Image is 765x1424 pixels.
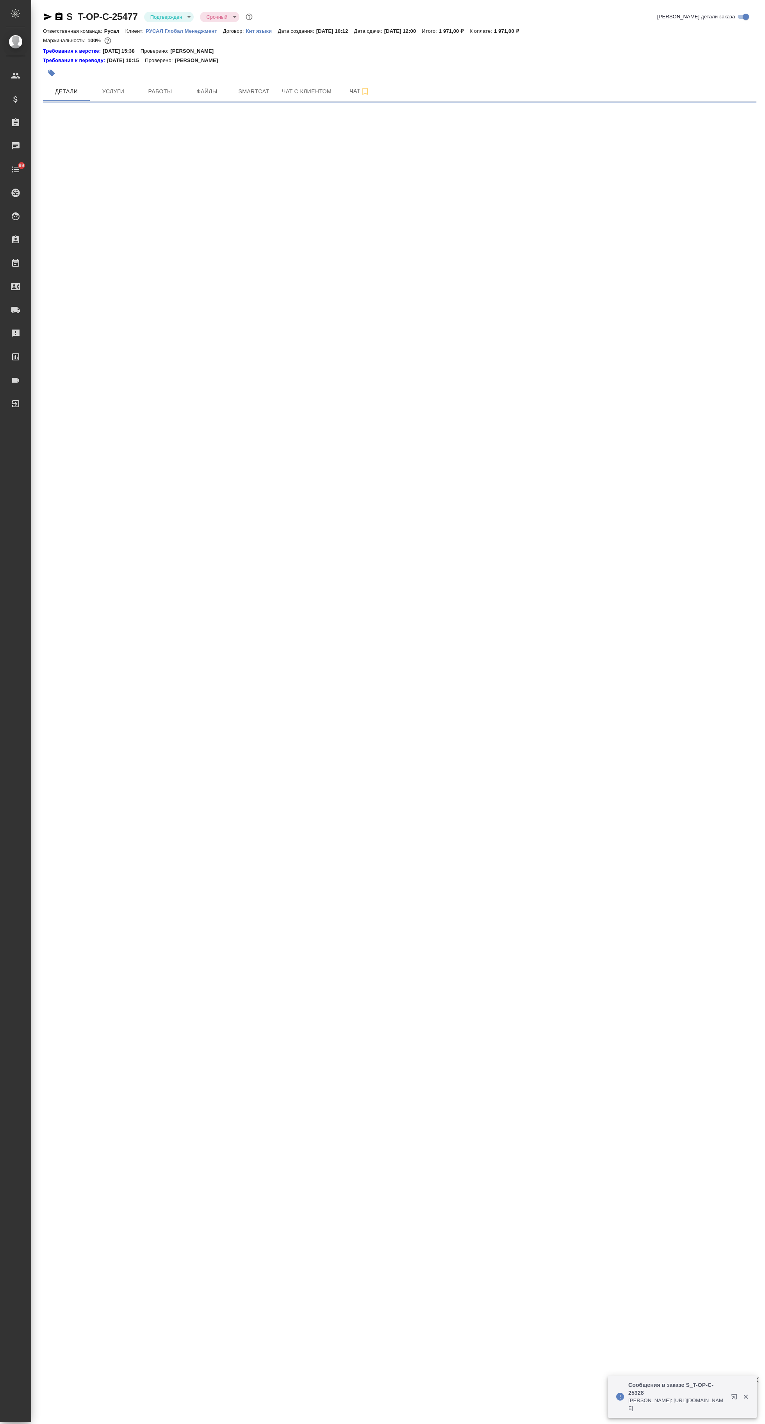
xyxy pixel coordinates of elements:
[95,87,132,96] span: Услуги
[141,47,171,55] p: Проверено:
[494,28,525,34] p: 1 971,00 ₽
[144,12,194,22] div: Подтвержден
[726,1389,745,1408] button: Открыть в новой вкладке
[204,14,230,20] button: Срочный
[43,37,87,43] p: Маржинальность:
[146,28,223,34] p: РУСАЛ Глобал Менеджмент
[244,12,254,22] button: Доп статусы указывают на важность/срочность заказа
[384,28,422,34] p: [DATE] 12:00
[200,12,239,22] div: Подтвержден
[316,28,354,34] p: [DATE] 10:12
[628,1397,726,1412] p: [PERSON_NAME]: [URL][DOMAIN_NAME]
[14,162,29,169] span: 99
[145,57,175,64] p: Проверено:
[628,1381,726,1397] p: Сообщения в заказе S_T-OP-C-25328
[175,57,224,64] p: [PERSON_NAME]
[107,57,145,64] p: [DATE] 10:15
[738,1393,754,1400] button: Закрыть
[657,13,735,21] span: [PERSON_NAME] детали заказа
[188,87,226,96] span: Файлы
[360,87,370,96] svg: Подписаться
[235,87,273,96] span: Smartcat
[141,87,179,96] span: Работы
[341,86,378,96] span: Чат
[2,160,29,179] a: 99
[125,28,146,34] p: Клиент:
[246,28,278,34] p: Кит языки
[43,47,103,55] a: Требования к верстке:
[104,28,125,34] p: Русал
[43,64,60,82] button: Добавить тэг
[54,12,64,21] button: Скопировать ссылку
[43,47,103,55] div: Нажми, чтобы открыть папку с инструкцией
[223,28,246,34] p: Договор:
[43,12,52,21] button: Скопировать ссылку для ЯМессенджера
[103,47,141,55] p: [DATE] 15:38
[170,47,219,55] p: [PERSON_NAME]
[103,36,113,46] button: 0.00 RUB;
[278,28,316,34] p: Дата создания:
[48,87,85,96] span: Детали
[43,57,107,64] div: Нажми, чтобы открыть папку с инструкцией
[282,87,332,96] span: Чат с клиентом
[354,28,384,34] p: Дата сдачи:
[469,28,494,34] p: К оплате:
[43,28,104,34] p: Ответственная команда:
[66,11,138,22] a: S_T-OP-C-25477
[146,27,223,34] a: РУСАЛ Глобал Менеджмент
[87,37,103,43] p: 100%
[148,14,185,20] button: Подтвержден
[43,57,107,64] a: Требования к переводу:
[246,27,278,34] a: Кит языки
[422,28,439,34] p: Итого:
[439,28,470,34] p: 1 971,00 ₽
